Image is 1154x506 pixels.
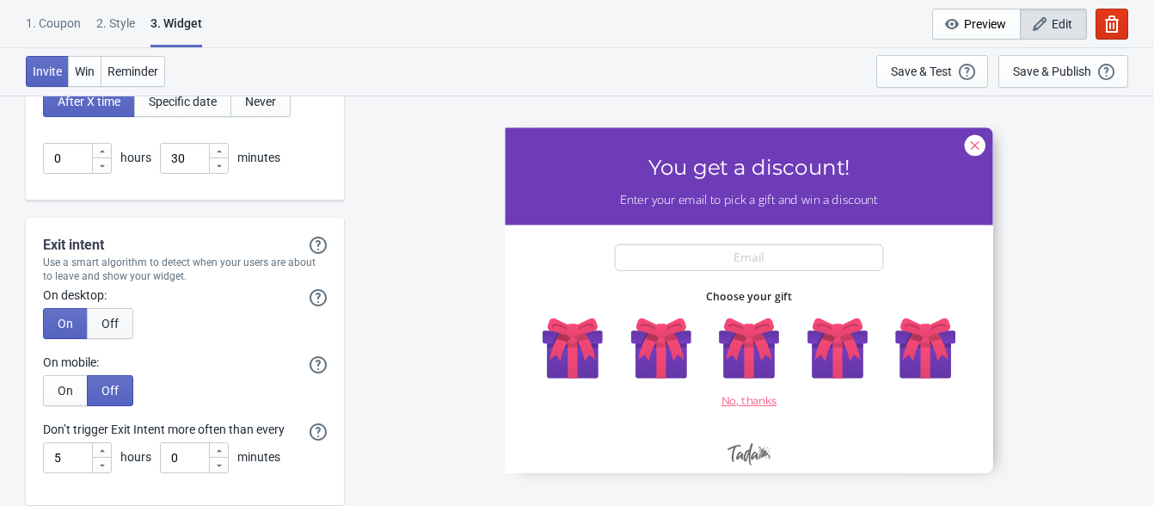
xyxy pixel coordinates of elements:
[75,65,95,78] span: Win
[120,151,151,164] span: hours
[33,65,62,78] span: Invite
[134,86,231,117] button: Specific date
[43,375,88,406] button: On
[150,15,202,47] div: 3. Widget
[101,384,119,398] span: Off
[87,375,133,406] button: Off
[230,86,291,117] button: Never
[58,384,73,398] span: On
[43,287,107,304] label: On desktop:
[101,317,119,330] span: Off
[58,95,120,108] span: After X time
[1020,9,1087,40] button: Edit
[1052,17,1072,31] span: Edit
[891,65,952,78] div: Save & Test
[932,9,1021,40] button: Preview
[96,15,135,45] div: 2 . Style
[876,55,988,88] button: Save & Test
[43,421,285,438] label: Don’t trigger Exit Intent more often than every
[43,308,88,339] button: On
[87,308,133,339] button: Off
[1013,65,1091,78] div: Save & Publish
[43,86,135,117] button: After X time
[101,56,165,87] button: Reminder
[998,55,1128,88] button: Save & Publish
[245,95,276,108] span: Never
[26,235,344,256] div: Exit intent
[26,56,69,87] button: Invite
[237,151,280,164] span: minutes
[68,56,101,87] button: Win
[149,95,217,108] span: Specific date
[26,15,81,45] div: 1. Coupon
[26,256,344,283] div: Use a smart algorithm to detect when your users are about to leave and show your widget.
[237,450,280,464] span: minutes
[964,17,1006,31] span: Preview
[43,354,99,371] label: On mobile:
[120,450,151,464] span: hours
[107,65,158,78] span: Reminder
[58,317,73,330] span: On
